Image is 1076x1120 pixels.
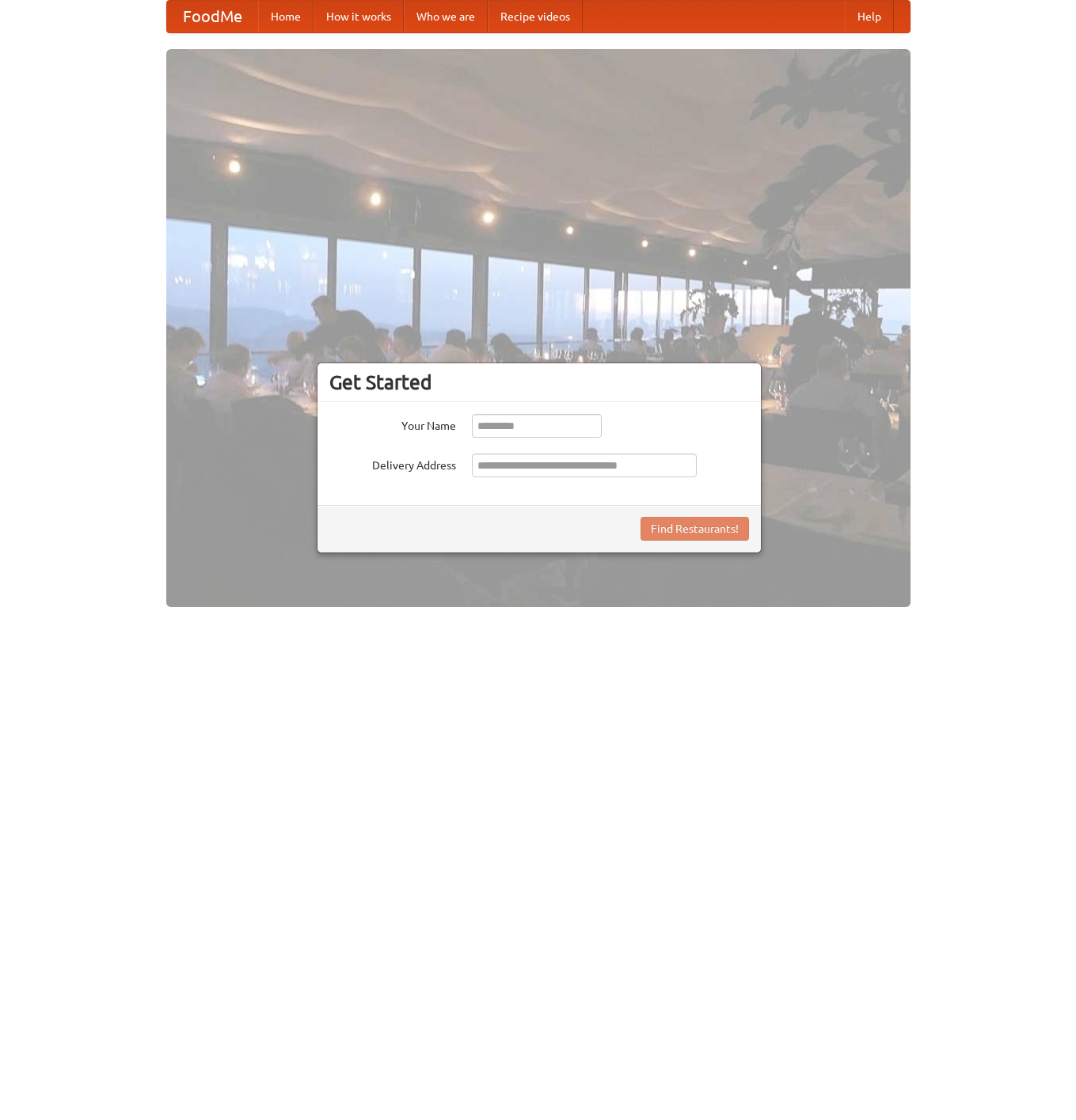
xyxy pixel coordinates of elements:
[329,414,456,434] label: Your Name
[641,517,749,541] button: Find Restaurants!
[404,1,488,32] a: Who we are
[488,1,583,32] a: Recipe videos
[845,1,894,32] a: Help
[258,1,314,32] a: Home
[329,454,456,473] label: Delivery Address
[329,370,749,394] h3: Get Started
[314,1,404,32] a: How it works
[167,1,258,32] a: FoodMe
